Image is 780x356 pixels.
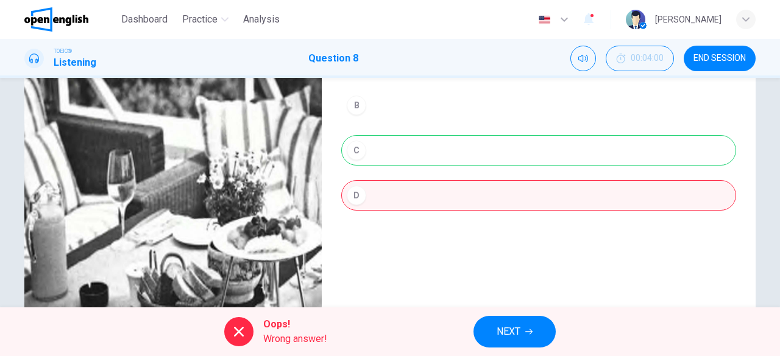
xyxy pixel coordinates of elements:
button: Analysis [238,9,285,30]
button: Practice [177,9,233,30]
img: OpenEnglish logo [24,7,88,32]
span: NEXT [497,323,520,340]
button: NEXT [473,316,556,347]
span: Wrong answer! [263,332,327,346]
span: 00:04:00 [631,54,664,63]
h1: Question 8 [308,51,358,66]
button: Dashboard [116,9,172,30]
img: Profile picture [626,10,645,29]
img: en [537,15,552,24]
button: 00:04:00 [606,46,674,71]
button: END SESSION [684,46,756,71]
div: [PERSON_NAME] [655,12,721,27]
a: OpenEnglish logo [24,7,116,32]
h1: Listening [54,55,96,70]
span: Practice [182,12,218,27]
span: END SESSION [693,54,746,63]
span: Dashboard [121,12,168,27]
span: Analysis [243,12,280,27]
span: TOEIC® [54,47,72,55]
span: Oops! [263,317,327,332]
div: Hide [606,46,674,71]
div: Mute [570,46,596,71]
